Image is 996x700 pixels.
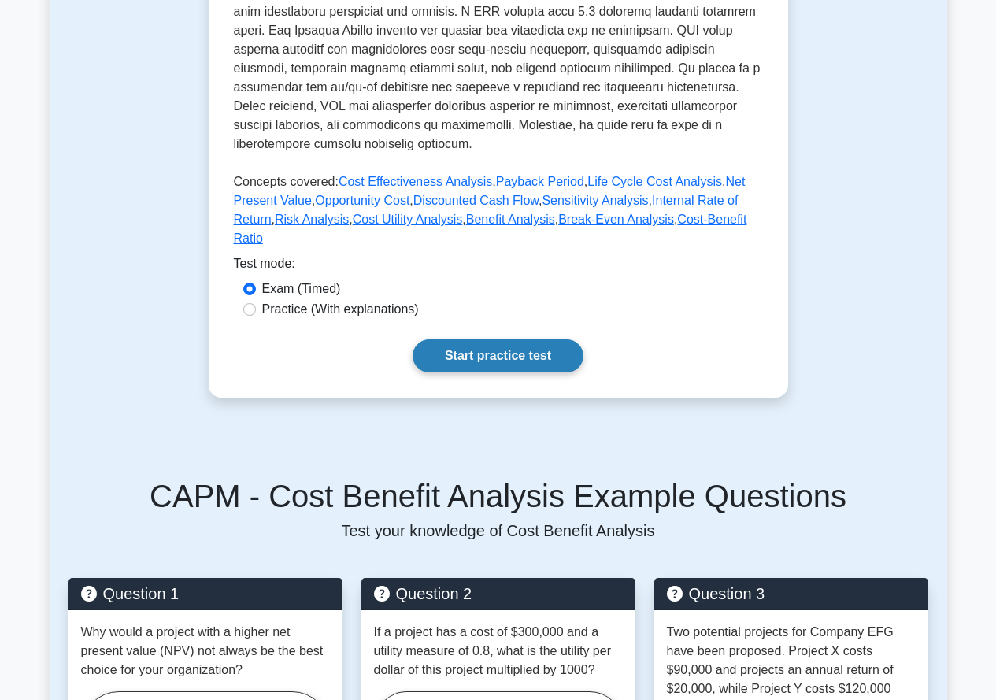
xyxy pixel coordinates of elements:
[353,213,463,226] a: Cost Utility Analysis
[68,521,928,540] p: Test your knowledge of Cost Benefit Analysis
[262,300,419,319] label: Practice (With explanations)
[275,213,349,226] a: Risk Analysis
[234,213,747,245] a: Cost-Benefit Ratio
[262,280,341,298] label: Exam (Timed)
[374,584,623,603] h5: Question 2
[234,175,746,207] a: Net Present Value
[68,477,928,515] h5: CAPM - Cost Benefit Analysis Example Questions
[558,213,674,226] a: Break-Even Analysis
[466,213,555,226] a: Benefit Analysis
[81,623,330,680] p: Why would a project with a higher net present value (NPV) not always be the best choice for your ...
[339,175,492,188] a: Cost Effectiveness Analysis
[667,584,916,603] h5: Question 3
[413,339,583,372] a: Start practice test
[81,584,330,603] h5: Question 1
[315,194,409,207] a: Opportunity Cost
[234,194,739,226] a: Internal Rate of Return
[234,172,763,254] p: Concepts covered: , , , , , , , , , , , ,
[413,194,539,207] a: Discounted Cash Flow
[496,175,584,188] a: Payback Period
[374,623,623,680] p: If a project has a cost of $300,000 and a utility measure of 0.8, what is the utility per dollar ...
[587,175,722,188] a: Life Cycle Cost Analysis
[542,194,648,207] a: Sensitivity Analysis
[234,254,763,280] div: Test mode:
